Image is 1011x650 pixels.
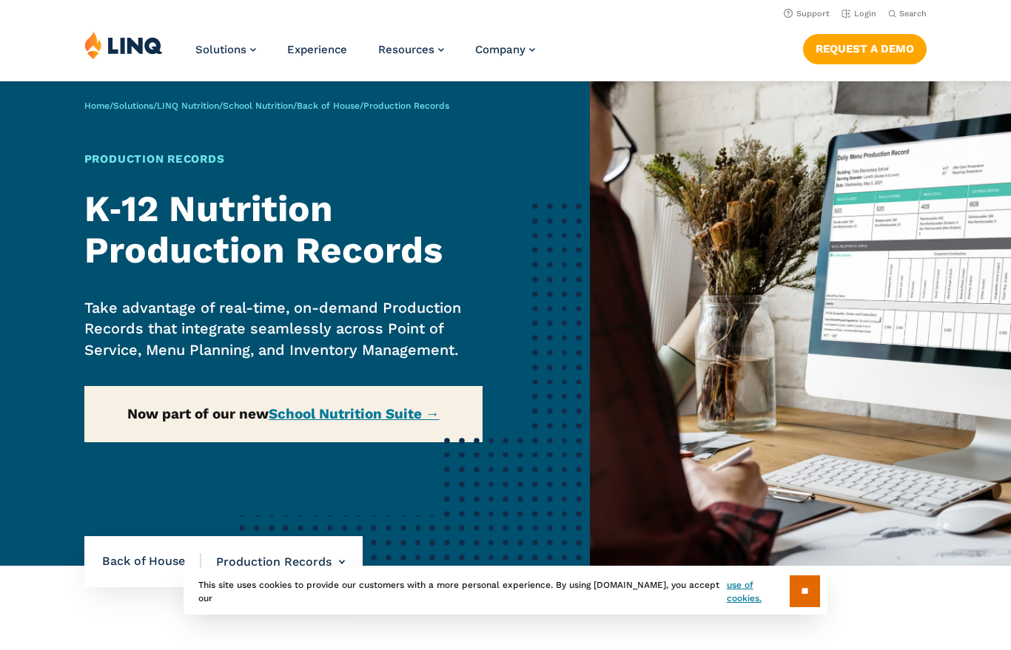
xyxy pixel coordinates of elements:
[84,101,110,111] a: Home
[803,31,927,64] nav: Button Navigation
[195,31,535,80] nav: Primary Navigation
[378,43,444,56] a: Resources
[184,568,827,615] div: This site uses cookies to provide our customers with a more personal experience. By using [DOMAIN...
[803,34,927,64] a: Request a Demo
[84,187,443,272] strong: K‑12 Nutrition Production Records
[127,405,440,422] strong: Now part of our new
[84,297,483,361] p: Take advantage of real-time, on-demand Production Records that integrate seamlessly across Point ...
[842,9,876,18] a: Login
[888,8,927,19] button: Open Search Bar
[475,43,525,56] span: Company
[195,43,246,56] span: Solutions
[363,101,449,111] span: Production Records
[590,81,1011,566] img: Production Records Banner
[297,101,360,111] a: Back of House
[195,43,256,56] a: Solutions
[102,553,201,569] span: Back of House
[157,101,219,111] a: LINQ Nutrition
[899,9,927,18] span: Search
[113,101,153,111] a: Solutions
[84,31,163,59] img: LINQ | K‑12 Software
[475,43,535,56] a: Company
[84,151,483,168] h1: Production Records
[287,43,347,56] a: Experience
[378,43,434,56] span: Resources
[784,9,830,18] a: Support
[84,101,449,111] span: / / / / /
[223,101,293,111] a: School Nutrition
[727,578,790,605] a: use of cookies.
[201,536,345,588] li: Production Records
